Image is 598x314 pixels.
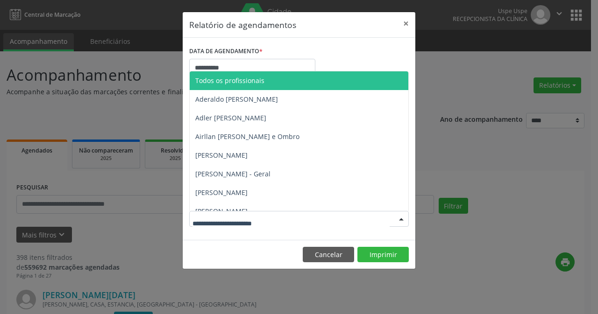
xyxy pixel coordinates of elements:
span: [PERSON_NAME] - Geral [195,169,271,178]
span: Aderaldo [PERSON_NAME] [195,95,278,104]
span: Airllan [PERSON_NAME] e Ombro [195,132,299,141]
button: Close [397,12,415,35]
span: [PERSON_NAME] [195,151,248,160]
h5: Relatório de agendamentos [189,19,296,31]
button: Imprimir [357,247,409,263]
span: Adler [PERSON_NAME] [195,113,266,122]
span: Todos os profissionais [195,76,264,85]
button: Cancelar [303,247,354,263]
span: [PERSON_NAME] [195,188,248,197]
span: [PERSON_NAME] [195,207,248,216]
label: DATA DE AGENDAMENTO [189,44,263,59]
